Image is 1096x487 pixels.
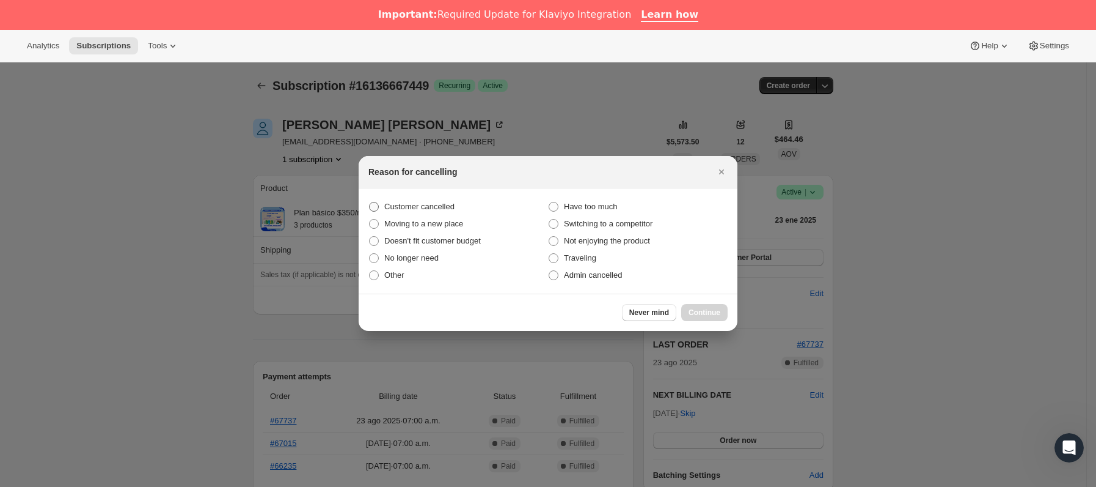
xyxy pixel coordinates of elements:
[69,37,138,54] button: Subscriptions
[368,166,457,178] h2: Reason for cancelling
[629,308,669,318] span: Never mind
[76,41,131,51] span: Subscriptions
[378,9,631,21] div: Required Update for Klaviyo Integration
[384,219,463,228] span: Moving to a new place
[1040,41,1069,51] span: Settings
[564,270,622,280] span: Admin cancelled
[564,202,617,211] span: Have too much
[981,41,998,51] span: Help
[27,41,59,51] span: Analytics
[20,37,67,54] button: Analytics
[713,163,730,180] button: Cerrar
[148,41,167,51] span: Tools
[564,253,596,262] span: Traveling
[962,37,1017,54] button: Help
[564,236,650,245] span: Not enjoying the product
[564,219,652,228] span: Switching to a competitor
[384,202,455,211] span: Customer cancelled
[1054,433,1084,463] iframe: Intercom live chat
[641,9,698,22] a: Learn how
[1020,37,1076,54] button: Settings
[378,9,437,20] b: Important:
[141,37,186,54] button: Tools
[384,253,439,262] span: No longer need
[622,304,676,321] button: Never mind
[384,270,404,280] span: Other
[384,236,481,245] span: Doesn't fit customer budget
